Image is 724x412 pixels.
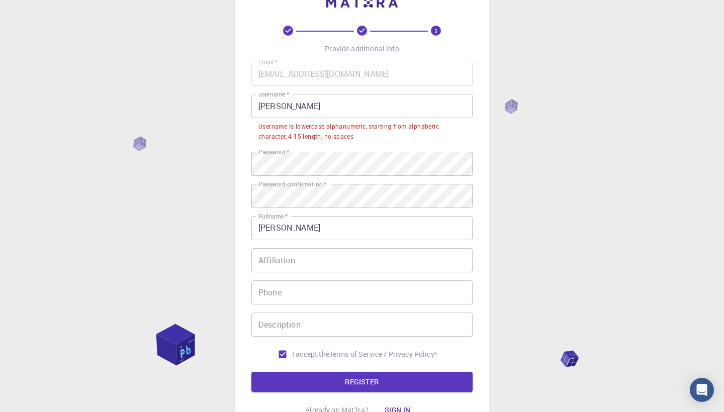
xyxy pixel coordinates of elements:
label: username [258,90,289,98]
label: Password [258,148,289,156]
text: 3 [434,27,437,34]
div: Username is lowercase alphanumeric, starting from alphabetic character, 4-15 length, no spaces [258,122,466,142]
label: Email [258,58,278,66]
a: Terms of Service / Privacy Policy* [329,349,437,359]
div: Open Intercom Messenger [690,378,714,402]
span: I accept the [292,349,329,359]
p: Provide additional info [325,44,399,54]
button: REGISTER [251,372,473,392]
label: Password confirmation [258,180,326,188]
label: Fullname [258,212,288,221]
p: Terms of Service / Privacy Policy * [329,349,437,359]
